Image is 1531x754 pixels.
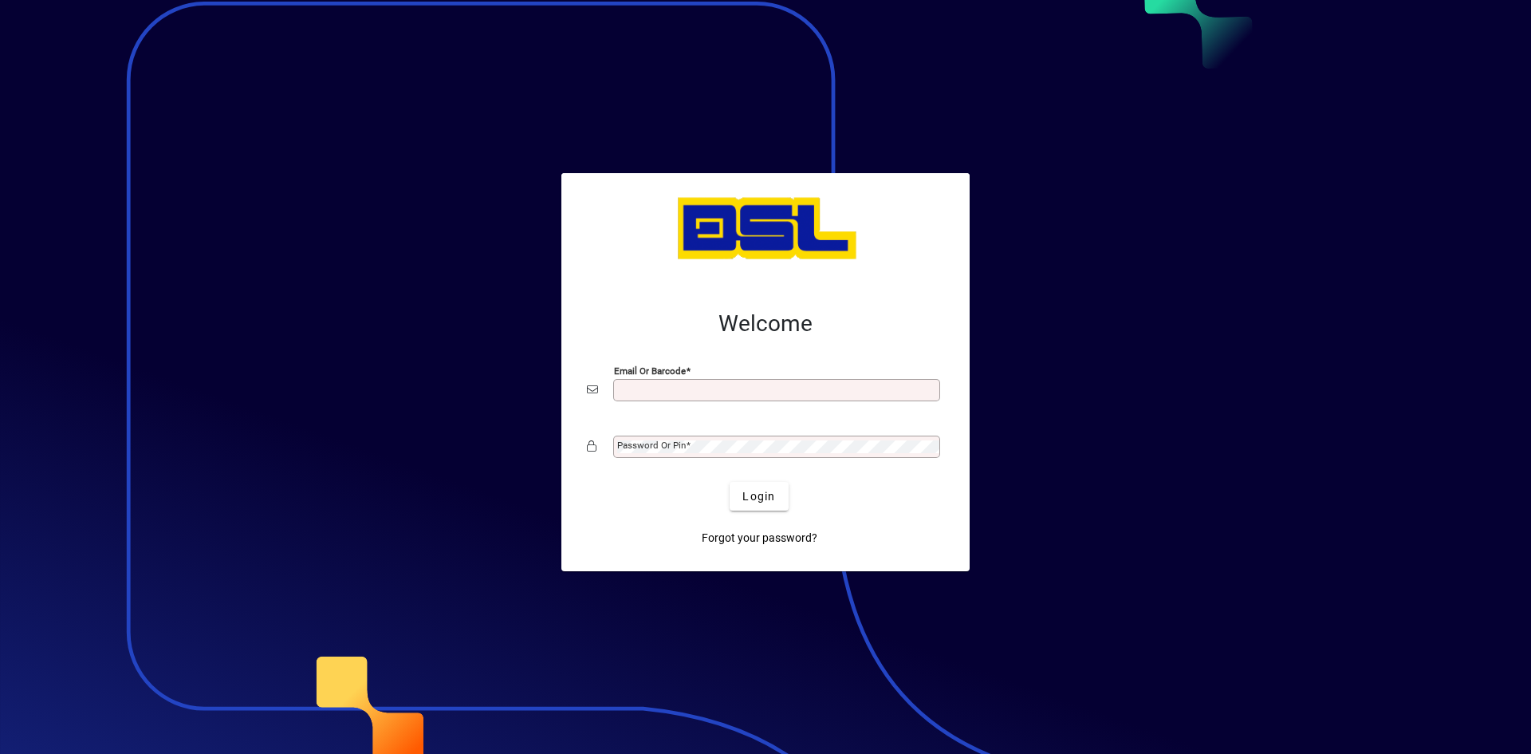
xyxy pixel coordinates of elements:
[614,365,686,377] mat-label: Email or Barcode
[742,488,775,505] span: Login
[702,530,817,547] span: Forgot your password?
[587,310,944,338] h2: Welcome
[730,482,788,511] button: Login
[617,440,686,451] mat-label: Password or Pin
[695,523,824,552] a: Forgot your password?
